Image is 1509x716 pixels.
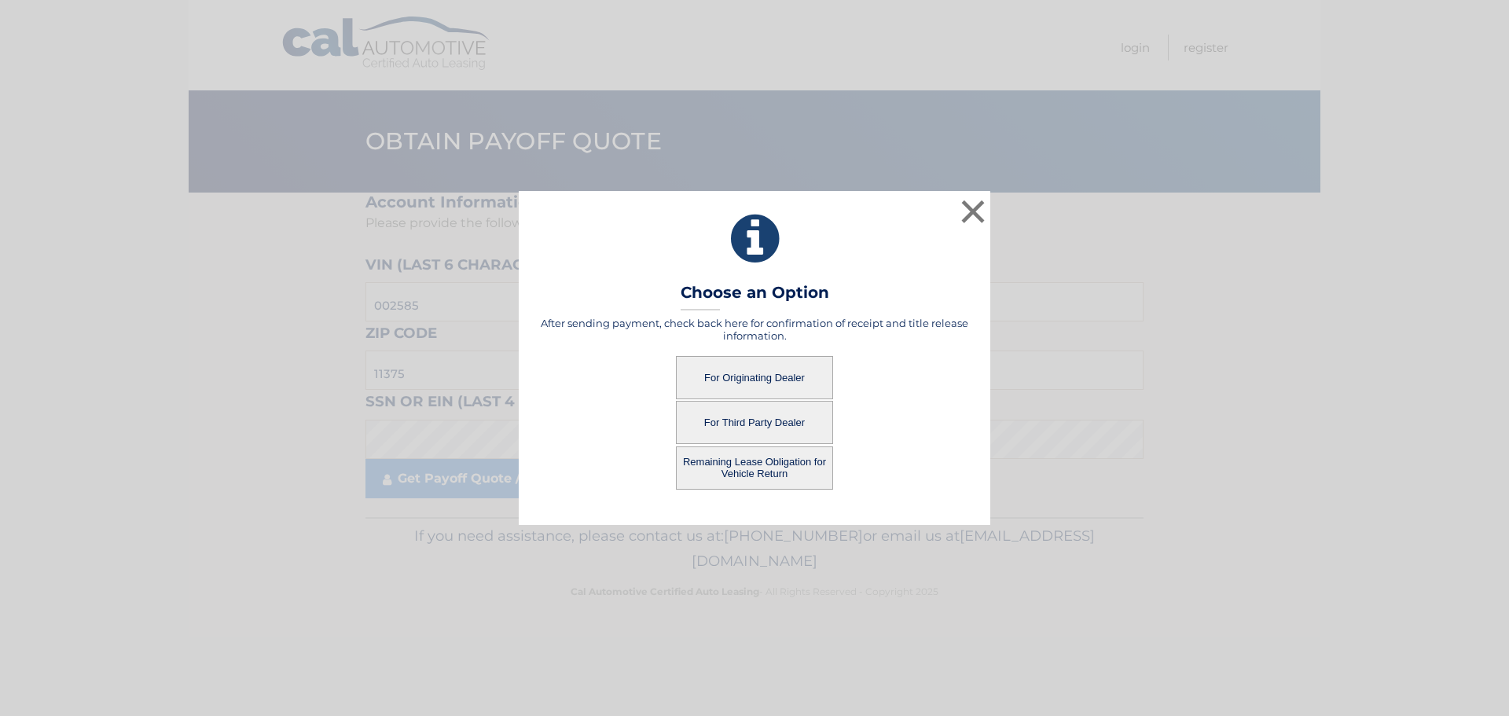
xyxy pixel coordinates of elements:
h3: Choose an Option [681,283,829,310]
button: For Originating Dealer [676,356,833,399]
button: Remaining Lease Obligation for Vehicle Return [676,446,833,490]
h5: After sending payment, check back here for confirmation of receipt and title release information. [538,317,971,342]
button: × [957,196,989,227]
button: For Third Party Dealer [676,401,833,444]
